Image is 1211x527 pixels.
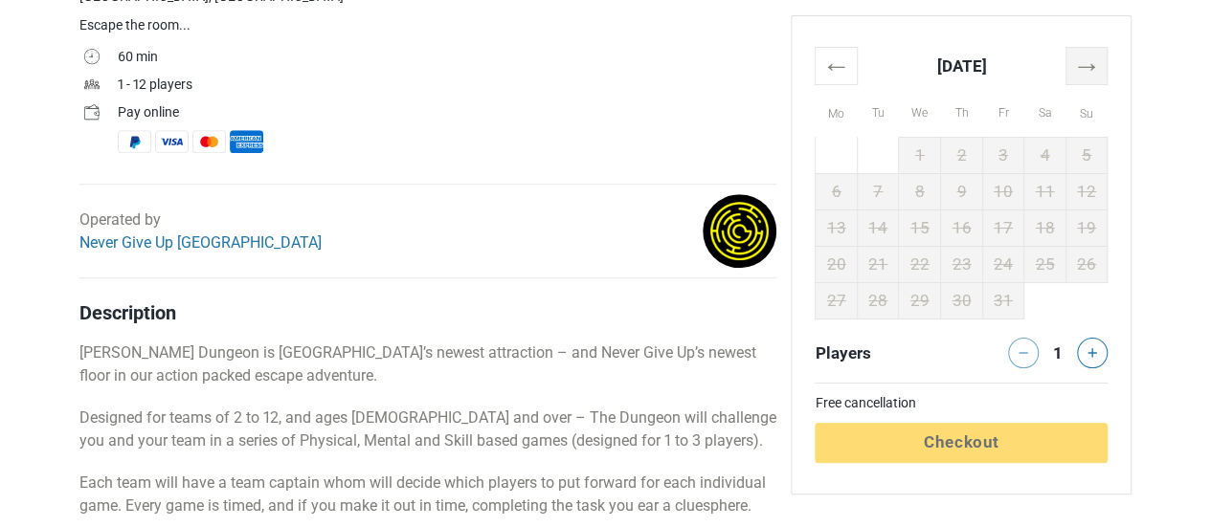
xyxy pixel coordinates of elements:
th: We [899,84,941,137]
td: 27 [816,282,858,318]
div: Players [807,338,961,368]
td: 30 [941,282,983,318]
td: 6 [816,173,858,209]
td: 26 [1065,246,1108,282]
td: 3 [982,137,1024,173]
td: 11 [1024,173,1066,209]
a: Never Give Up [GEOGRAPHIC_DATA] [79,233,322,252]
td: 24 [982,246,1024,282]
td: Free cancellation [815,393,1108,413]
td: 17 [982,209,1024,246]
td: 2 [941,137,983,173]
td: 19 [1065,209,1108,246]
span: MasterCard [192,130,226,153]
td: 7 [857,173,899,209]
p: [PERSON_NAME] Dungeon is [GEOGRAPHIC_DATA]’s newest attraction – and Never Give Up’s newest floor... [79,341,776,387]
span: PayPal [118,130,151,153]
th: Su [1065,84,1108,137]
td: 22 [899,246,941,282]
td: 14 [857,209,899,246]
td: 28 [857,282,899,318]
div: Pay online [118,102,776,122]
th: Sa [1024,84,1066,137]
td: 10 [982,173,1024,209]
td: 4 [1024,137,1066,173]
td: 8 [899,173,941,209]
div: Operated by [79,209,322,254]
p: Designed for teams of 2 to 12, and ages [DEMOGRAPHIC_DATA] and over – The Dungeon will challenge ... [79,406,776,452]
td: 1 - 12 players [118,73,776,100]
td: 9 [941,173,983,209]
th: Mo [816,84,858,137]
th: Fr [982,84,1024,137]
div: 1 [1046,338,1069,364]
th: ← [816,47,858,84]
th: → [1065,47,1108,84]
th: Th [941,84,983,137]
td: 16 [941,209,983,246]
td: 15 [899,209,941,246]
span: American Express [230,130,263,153]
td: 5 [1065,137,1108,173]
td: 31 [982,282,1024,318]
th: [DATE] [857,47,1065,84]
td: 29 [899,282,941,318]
span: Visa [155,130,189,153]
td: 25 [1024,246,1066,282]
div: Escape the room... [79,15,776,35]
td: 1 [899,137,941,173]
td: 21 [857,246,899,282]
td: 23 [941,246,983,282]
td: 12 [1065,173,1108,209]
img: c399862d3b9d6b76l.png [703,194,776,268]
th: Tu [857,84,899,137]
h4: Description [79,301,776,324]
p: Each team will have a team captain whom will decide which players to put forward for each individ... [79,472,776,517]
td: 13 [816,209,858,246]
td: 60 min [118,45,776,73]
td: 18 [1024,209,1066,246]
td: 20 [816,246,858,282]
